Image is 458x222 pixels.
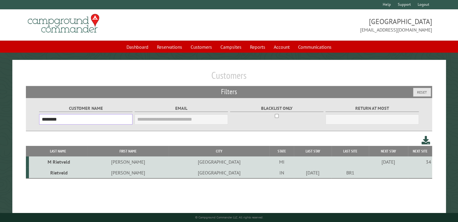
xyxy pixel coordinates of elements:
[229,17,432,33] span: [GEOGRAPHIC_DATA] [EMAIL_ADDRESS][DOMAIN_NAME]
[294,146,332,156] th: Last Stay
[295,170,331,176] div: [DATE]
[270,156,294,167] td: MI
[29,146,88,156] th: Last Name
[294,41,335,53] a: Communications
[270,167,294,178] td: IN
[26,86,432,97] h2: Filters
[369,146,408,156] th: Next Stay
[88,167,169,178] td: [PERSON_NAME]
[332,167,369,178] td: BR1
[270,146,294,156] th: State
[217,41,245,53] a: Campsites
[422,135,430,146] a: Download this customer list (.csv)
[408,146,432,156] th: Next Site
[88,146,169,156] th: First Name
[29,167,88,178] td: Rietveld
[26,69,432,86] h1: Customers
[332,146,369,156] th: Last Site
[270,41,293,53] a: Account
[153,41,186,53] a: Reservations
[135,105,228,112] label: Email
[408,156,432,167] td: 34
[26,12,101,35] img: Campground Commander
[230,105,324,112] label: Blacklist only
[246,41,269,53] a: Reports
[370,159,407,165] div: [DATE]
[187,41,216,53] a: Customers
[195,215,263,219] small: © Campground Commander LLC. All rights reserved.
[169,167,270,178] td: [GEOGRAPHIC_DATA]
[39,105,133,112] label: Customer Name
[326,105,419,112] label: Return at most
[88,156,169,167] td: [PERSON_NAME]
[29,156,88,167] td: M Rietveld
[413,88,431,97] button: Reset
[169,156,270,167] td: [GEOGRAPHIC_DATA]
[169,146,270,156] th: City
[123,41,152,53] a: Dashboard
